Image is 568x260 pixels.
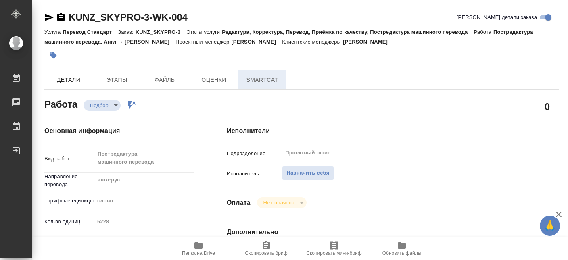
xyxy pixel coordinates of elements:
p: Постредактура машинного перевода, Англ → [PERSON_NAME] [44,29,533,45]
span: Обновить файлы [382,250,422,256]
div: Техника [94,236,194,250]
p: Заказ: [118,29,135,35]
p: KUNZ_SKYPRO-3 [136,29,187,35]
div: Подбор [84,100,121,111]
button: Скопировать мини-бриф [300,237,368,260]
p: Подразделение [227,150,282,158]
span: Этапы [98,75,136,85]
h4: Основная информация [44,126,194,136]
a: KUNZ_SKYPRO-3-WK-004 [69,12,188,23]
p: Клиентские менеджеры [282,39,343,45]
div: слово [94,194,194,208]
button: Скопировать ссылку [56,12,66,22]
button: Обновить файлы [368,237,436,260]
span: Файлы [146,75,185,85]
button: Скопировать бриф [232,237,300,260]
span: 🙏 [543,217,557,234]
p: Проектный менеджер [175,39,231,45]
input: Пустое поле [94,216,194,227]
p: Направление перевода [44,173,94,189]
p: Кол-во единиц [44,218,94,226]
span: Скопировать бриф [245,250,287,256]
h2: 0 [545,100,550,113]
h4: Исполнители [227,126,559,136]
button: Добавить тэг [44,46,62,64]
span: SmartCat [243,75,282,85]
button: Подбор [88,102,111,109]
button: Папка на Drive [165,237,232,260]
p: Исполнитель [227,170,282,178]
p: Редактура, Корректура, Перевод, Приёмка по качеству, Постредактура машинного перевода [222,29,474,35]
button: Скопировать ссылку для ЯМессенджера [44,12,54,22]
span: Назначить себя [286,168,329,178]
p: Перевод Стандарт [63,29,118,35]
button: 🙏 [540,216,560,236]
p: [PERSON_NAME] [343,39,394,45]
span: Оценки [194,75,233,85]
p: Услуга [44,29,63,35]
button: Назначить себя [282,166,334,180]
p: [PERSON_NAME] [231,39,282,45]
p: Вид работ [44,155,94,163]
span: [PERSON_NAME] детали заказа [457,13,537,21]
p: Тарифные единицы [44,197,94,205]
p: Работа [474,29,493,35]
button: Не оплачена [261,199,297,206]
span: Детали [49,75,88,85]
div: Подбор [257,197,307,208]
p: Этапы услуги [186,29,222,35]
span: Папка на Drive [182,250,215,256]
span: Скопировать мини-бриф [306,250,361,256]
h2: Работа [44,96,77,111]
h4: Оплата [227,198,251,208]
h4: Дополнительно [227,227,559,237]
